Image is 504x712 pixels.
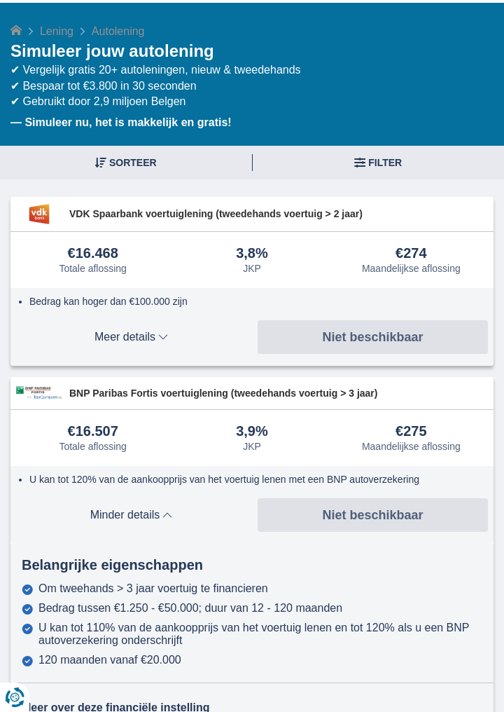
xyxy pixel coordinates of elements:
img: product.pl.alt VDK bank [16,203,62,226]
span: Niet beschikbaar [322,331,423,343]
li: Bedrag kan hoger dan €100.000 zijn [29,294,483,308]
span: Meer details [16,331,246,343]
div: €16.507 [68,424,118,439]
div: Bedrag tussen €1.250 - €50.000; duur van 12 - 120 maanden [38,602,342,615]
div: Maandelijkse aflossing [362,441,461,452]
div: Maandelijkse aflossing [362,263,461,274]
a: Home [10,25,22,37]
div: 120 maanden vanaf €20.000 [38,654,181,666]
div: JKP [243,441,261,452]
img: product.pl.alt BNP Paribas Fortis [16,386,62,399]
div: €274 [395,246,427,261]
button: Niet beschikbaar [258,320,488,354]
li: U kan tot 120% van de aankoopprijs van het voertuig lenen met een BNP autoverzekering [29,472,483,486]
span: VDK Spaarbank voertuiglening (tweedehands voertuig > 2 jaar) [69,207,488,221]
button: Meer details [16,320,246,354]
span: Filter [368,158,402,167]
div: U kan tot 110% van de aankoopprijs van het voertuig lenen en tot 120% als u een BNP autoverzekeri... [38,622,482,647]
button: Niet beschikbaar [258,498,488,532]
div: €275 [395,424,427,439]
span: BNP Paribas Fortis voertuiglening (tweedehands voertuig > 3 jaar) [69,386,488,400]
button: Minder details [16,498,246,532]
div: ✔ Vergelijk gratis 20+ autoleningen, nieuw & tweedehands ✔ Bespaar tot €3.800 in 30 seconden ✔ Ge... [10,62,493,111]
span: Niet beschikbaar [322,509,423,521]
h1: Simuleer jouw autolening [10,40,493,62]
span: Minder details [16,509,246,521]
div: 3,9% [236,424,268,439]
div: 3,8% [236,246,268,261]
div: €16.468 [68,246,118,261]
div: Om tweehands > 3 jaar voertuig te financieren [38,582,268,595]
div: Totale aflossing [59,263,127,274]
a: Lening [40,25,73,37]
div: JKP [243,263,261,274]
b: — Simuleer nu, het is makkelijk en gratis! [10,116,232,128]
div: Totale aflossing [59,441,127,452]
div: Belangrijke eigenschappen [10,555,493,575]
span: Autolening [92,25,145,37]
